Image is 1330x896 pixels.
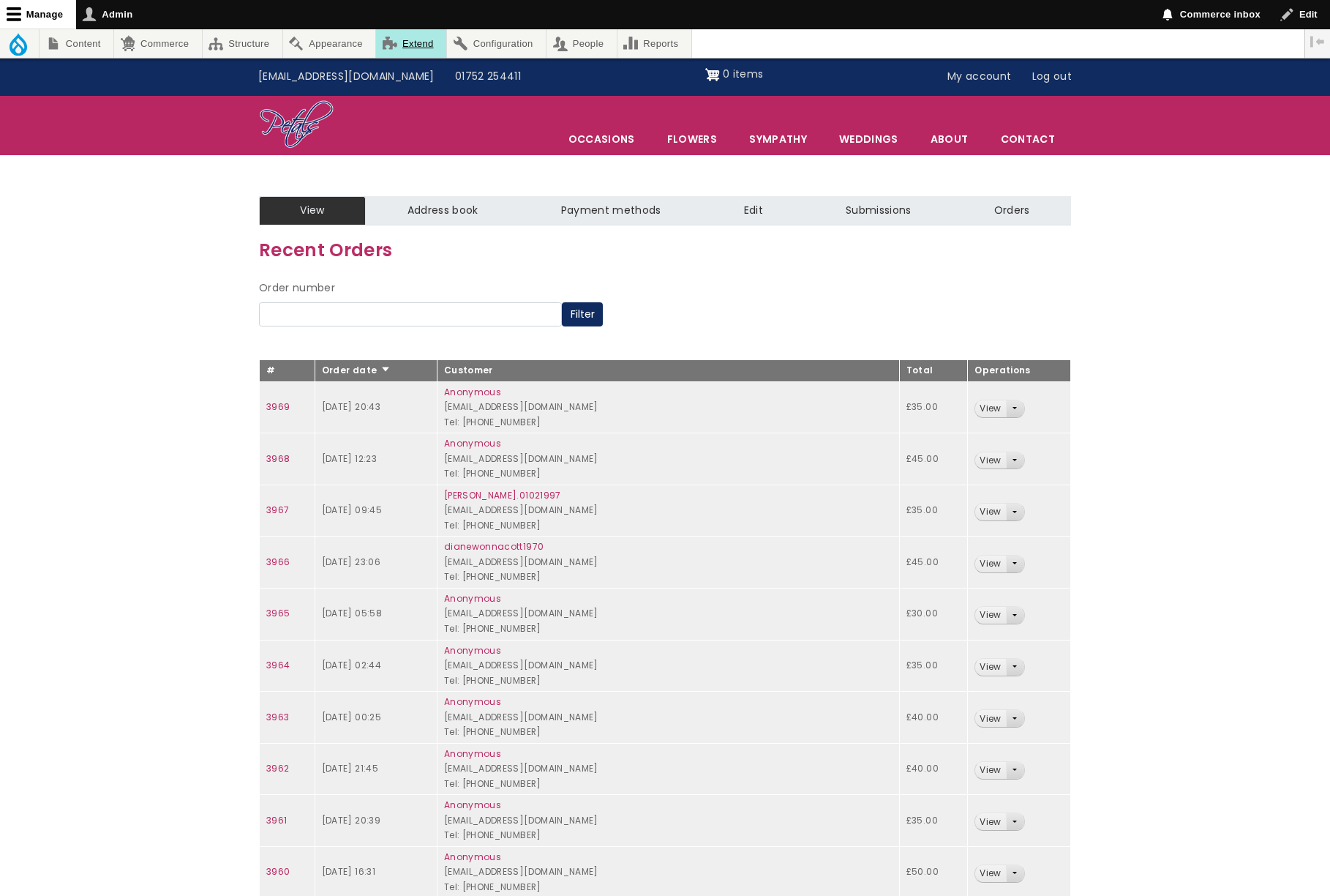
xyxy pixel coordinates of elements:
[259,236,1071,264] h3: Recent Orders
[562,302,603,327] button: Filter
[322,814,380,826] time: [DATE] 20:39
[444,592,501,605] a: Anonymous
[259,196,366,225] a: View
[283,29,376,58] a: Appearance
[437,692,899,744] td: [EMAIL_ADDRESS][DOMAIN_NAME] Tel: [PHONE_NUMBER]
[975,556,1005,572] a: View
[437,485,899,537] td: [EMAIL_ADDRESS][DOMAIN_NAME] Tel: [PHONE_NUMBER]
[985,124,1070,154] a: Contact
[444,644,501,657] a: Anonymous
[975,813,1005,830] a: View
[444,540,544,553] a: dianewonnacott1970
[437,795,899,847] td: [EMAIL_ADDRESS][DOMAIN_NAME] Tel: [PHONE_NUMBER]
[322,364,391,376] a: Order date
[322,452,377,465] time: [DATE] 12:23
[734,124,822,154] a: Sympathy
[366,196,519,225] a: Address book
[437,743,899,795] td: [EMAIL_ADDRESS][DOMAIN_NAME] Tel: [PHONE_NUMBER]
[968,360,1071,382] th: Operations
[248,63,445,91] a: [EMAIL_ADDRESS][DOMAIN_NAME]
[899,360,967,382] th: Total
[322,865,375,878] time: [DATE] 16:31
[899,588,967,640] td: £30.00
[1022,63,1082,91] a: Log out
[824,124,914,154] span: Weddings
[266,659,290,671] a: 3964
[266,865,290,878] a: 3960
[652,124,732,154] a: Flowers
[437,381,899,433] td: [EMAIL_ADDRESS][DOMAIN_NAME] Tel: [PHONE_NUMBER]
[702,196,804,225] a: Edit
[617,29,691,58] a: Reports
[266,452,290,465] a: 3968
[899,381,967,433] td: £35.00
[705,63,764,86] a: Shopping cart 0 items
[322,504,382,516] time: [DATE] 09:45
[899,537,967,589] td: £45.00
[322,762,378,774] time: [DATE] 21:45
[975,607,1005,624] a: View
[444,747,501,760] a: Anonymous
[975,400,1005,417] a: View
[248,196,1082,225] nav: Tabs
[705,63,720,86] img: Shopping cart
[322,400,380,413] time: [DATE] 20:43
[899,433,967,485] td: £45.00
[975,504,1005,520] a: View
[266,762,289,774] a: 3962
[322,556,380,568] time: [DATE] 23:06
[445,63,531,91] a: 01752 254411
[975,710,1005,727] a: View
[899,640,967,692] td: £35.00
[266,504,289,516] a: 3967
[114,29,201,58] a: Commerce
[899,692,967,744] td: £40.00
[260,360,315,382] th: #
[322,607,382,619] time: [DATE] 05:58
[899,485,967,537] td: £35.00
[437,537,899,589] td: [EMAIL_ADDRESS][DOMAIN_NAME] Tel: [PHONE_NUMBER]
[915,124,984,154] a: About
[975,762,1005,779] a: View
[953,196,1071,225] a: Orders
[437,360,899,382] th: Customer
[266,556,290,568] a: 3966
[937,63,1022,91] a: My account
[266,400,290,413] a: 3969
[899,743,967,795] td: £40.00
[444,386,501,398] a: Anonymous
[1305,29,1330,54] button: Vertical orientation
[266,607,290,619] a: 3965
[322,659,381,671] time: [DATE] 02:44
[975,452,1005,469] a: View
[437,640,899,692] td: [EMAIL_ADDRESS][DOMAIN_NAME] Tel: [PHONE_NUMBER]
[203,29,282,58] a: Structure
[259,280,335,297] label: Order number
[553,124,650,154] span: Occasions
[975,865,1005,882] a: View
[266,814,287,826] a: 3961
[444,437,501,449] a: Anonymous
[899,795,967,847] td: £35.00
[804,196,953,225] a: Submissions
[546,29,617,58] a: People
[444,799,501,811] a: Anonymous
[437,433,899,485] td: [EMAIL_ADDRESS][DOMAIN_NAME] Tel: [PHONE_NUMBER]
[519,196,702,225] a: Payment methods
[259,100,334,151] img: Home
[40,29,113,58] a: Content
[444,695,501,708] a: Anonymous
[444,489,561,501] a: [PERSON_NAME].01021997
[444,851,501,863] a: Anonymous
[266,711,289,723] a: 3963
[376,29,446,58] a: Extend
[975,659,1005,676] a: View
[723,67,763,81] span: 0 items
[437,588,899,640] td: [EMAIL_ADDRESS][DOMAIN_NAME] Tel: [PHONE_NUMBER]
[447,29,546,58] a: Configuration
[322,711,381,723] time: [DATE] 00:25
